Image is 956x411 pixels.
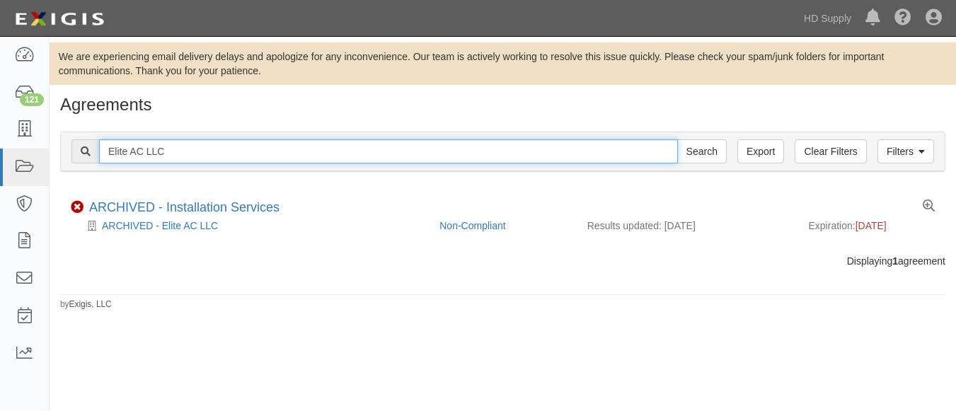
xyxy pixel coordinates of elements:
[892,255,898,267] b: 1
[89,200,280,216] div: Installation Services
[877,139,934,163] a: Filters
[923,200,935,213] a: View results summary
[50,50,956,78] div: We are experiencing email delivery delays and apologize for any inconvenience. Our team is active...
[737,139,784,163] a: Export
[587,219,788,233] div: Results updated: [DATE]
[20,93,44,106] div: 121
[856,220,887,231] span: [DATE]
[89,200,280,214] a: ARCHIVED - Installation Services
[50,254,956,268] div: Displaying agreement
[69,299,112,309] a: Exigis, LLC
[11,6,108,32] img: logo-5460c22ac91f19d4615b14bd174203de0afe785f0fc80cf4dbbc73dc1793850b.png
[894,10,911,27] i: Help Center - Complianz
[71,201,83,214] i: Non-Compliant
[71,219,429,233] div: ARCHIVED - Elite AC LLC
[60,95,945,114] h1: Agreements
[99,139,678,163] input: Search
[102,220,218,231] a: ARCHIVED - Elite AC LLC
[797,4,858,33] a: HD Supply
[809,219,935,233] div: Expiration:
[60,299,112,311] small: by
[795,139,866,163] a: Clear Filters
[677,139,727,163] input: Search
[439,220,505,231] a: Non-Compliant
